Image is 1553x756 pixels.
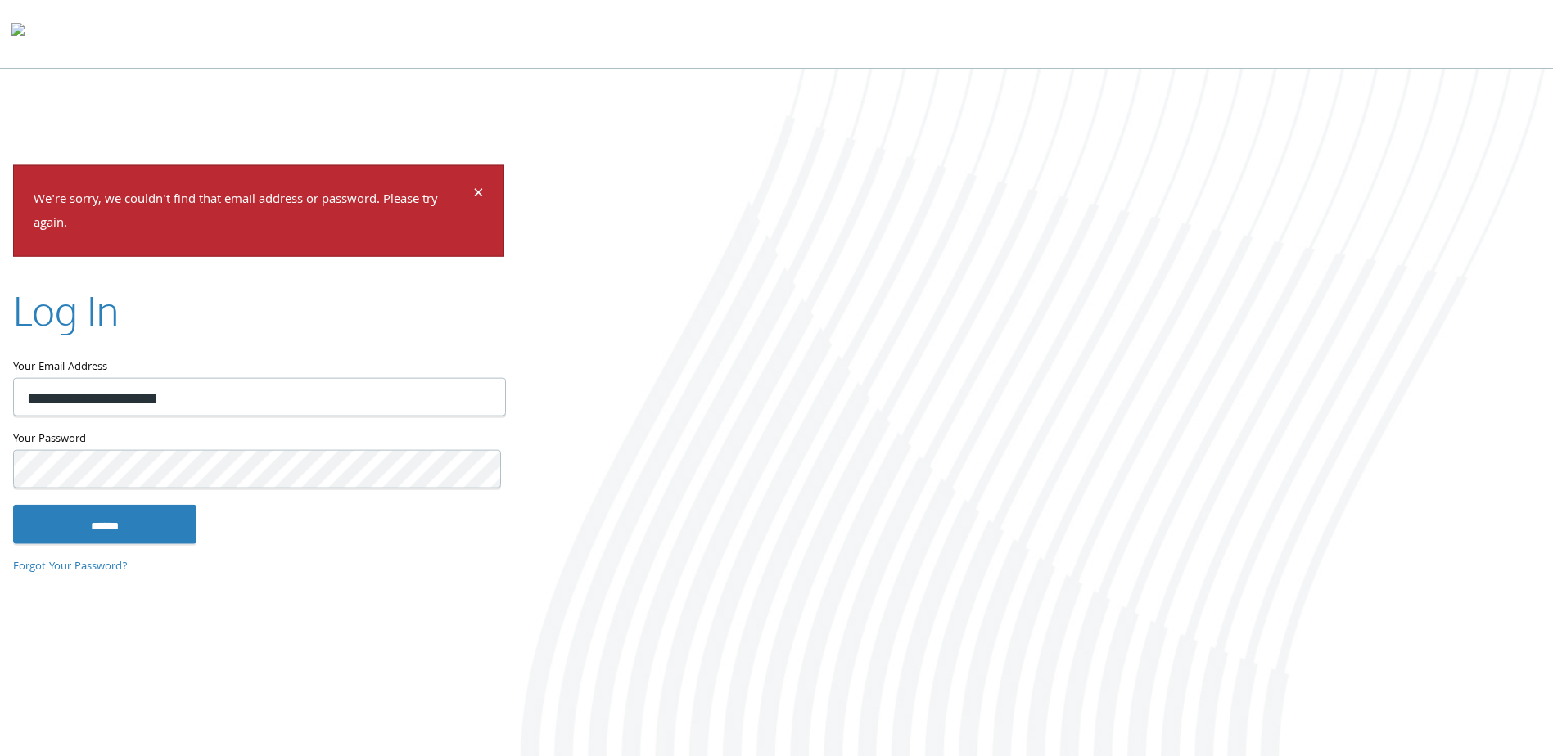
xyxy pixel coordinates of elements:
[11,17,25,50] img: todyl-logo-dark.svg
[13,282,119,337] h2: Log In
[13,558,128,576] a: Forgot Your Password?
[473,179,484,211] span: ×
[473,186,484,205] button: Dismiss alert
[34,189,471,236] p: We're sorry, we couldn't find that email address or password. Please try again.
[13,429,504,449] label: Your Password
